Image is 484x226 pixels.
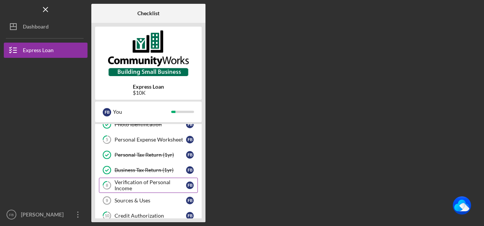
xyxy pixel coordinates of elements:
tspan: 9 [106,198,108,203]
div: You [113,105,171,118]
div: F B [103,108,111,116]
div: Sources & Uses [115,197,186,204]
div: F B [186,212,194,220]
img: Product logo [95,30,202,76]
tspan: 8 [106,183,108,188]
a: 8Verification of Personal IncomeFB [99,178,198,193]
div: F B [186,197,194,204]
div: Dashboard [23,19,49,36]
a: 9Sources & UsesFB [99,193,198,208]
a: Business Tax Return (1yr)FB [99,162,198,178]
div: F B [186,136,194,143]
div: F B [186,166,194,174]
b: Checklist [137,10,159,16]
a: 5Personal Expense WorksheetFB [99,132,198,147]
tspan: 10 [105,213,110,218]
a: 10Credit AuthorizationFB [99,208,198,223]
div: [PERSON_NAME] [19,207,68,224]
a: Personal Tax Return (1yr)FB [99,147,198,162]
div: Verification of Personal Income [115,179,186,191]
button: Express Loan [4,43,88,58]
button: Dashboard [4,19,88,34]
tspan: 5 [106,137,108,142]
div: Photo Identification [115,121,186,127]
div: Personal Tax Return (1yr) [115,152,186,158]
div: Express Loan [23,43,54,60]
div: Business Tax Return (1yr) [115,167,186,173]
div: F B [186,121,194,128]
div: Credit Authorization [115,213,186,219]
div: F B [186,151,194,159]
div: Personal Expense Worksheet [115,137,186,143]
div: $10K [133,90,164,96]
div: F B [186,181,194,189]
button: FB[PERSON_NAME] [4,207,88,222]
a: Photo IdentificationFB [99,117,198,132]
text: FB [9,213,14,217]
b: Express Loan [133,84,164,90]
